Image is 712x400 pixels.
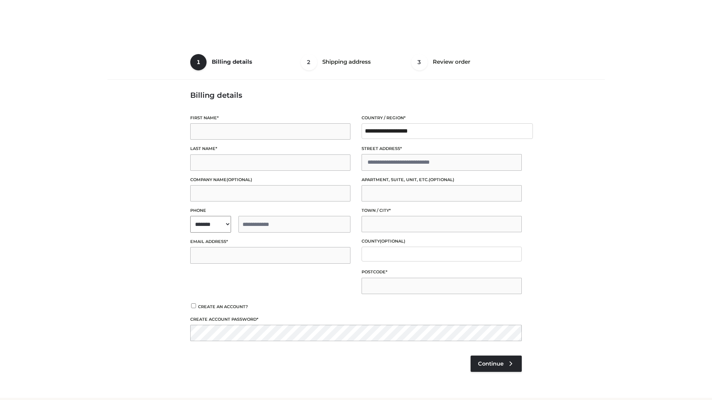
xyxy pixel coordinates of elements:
label: Street address [362,145,522,152]
label: Phone [190,207,350,214]
label: Create account password [190,316,522,323]
span: 3 [411,54,428,70]
label: Email address [190,238,350,245]
span: Billing details [212,58,252,65]
span: Continue [478,360,504,367]
span: 1 [190,54,207,70]
span: Review order [433,58,470,65]
label: Postcode [362,269,522,276]
label: County [362,238,522,245]
label: Last name [190,145,350,152]
label: Company name [190,176,350,183]
span: (optional) [380,239,405,244]
a: Continue [471,356,522,372]
span: (optional) [429,177,454,182]
span: Shipping address [322,58,371,65]
span: 2 [301,54,317,70]
h3: Billing details [190,91,522,100]
label: Country / Region [362,114,522,121]
span: (optional) [227,177,252,182]
input: Create an account? [190,303,197,308]
span: Create an account? [198,304,248,309]
label: Town / City [362,207,522,214]
label: Apartment, suite, unit, etc. [362,176,522,183]
label: First name [190,114,350,121]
